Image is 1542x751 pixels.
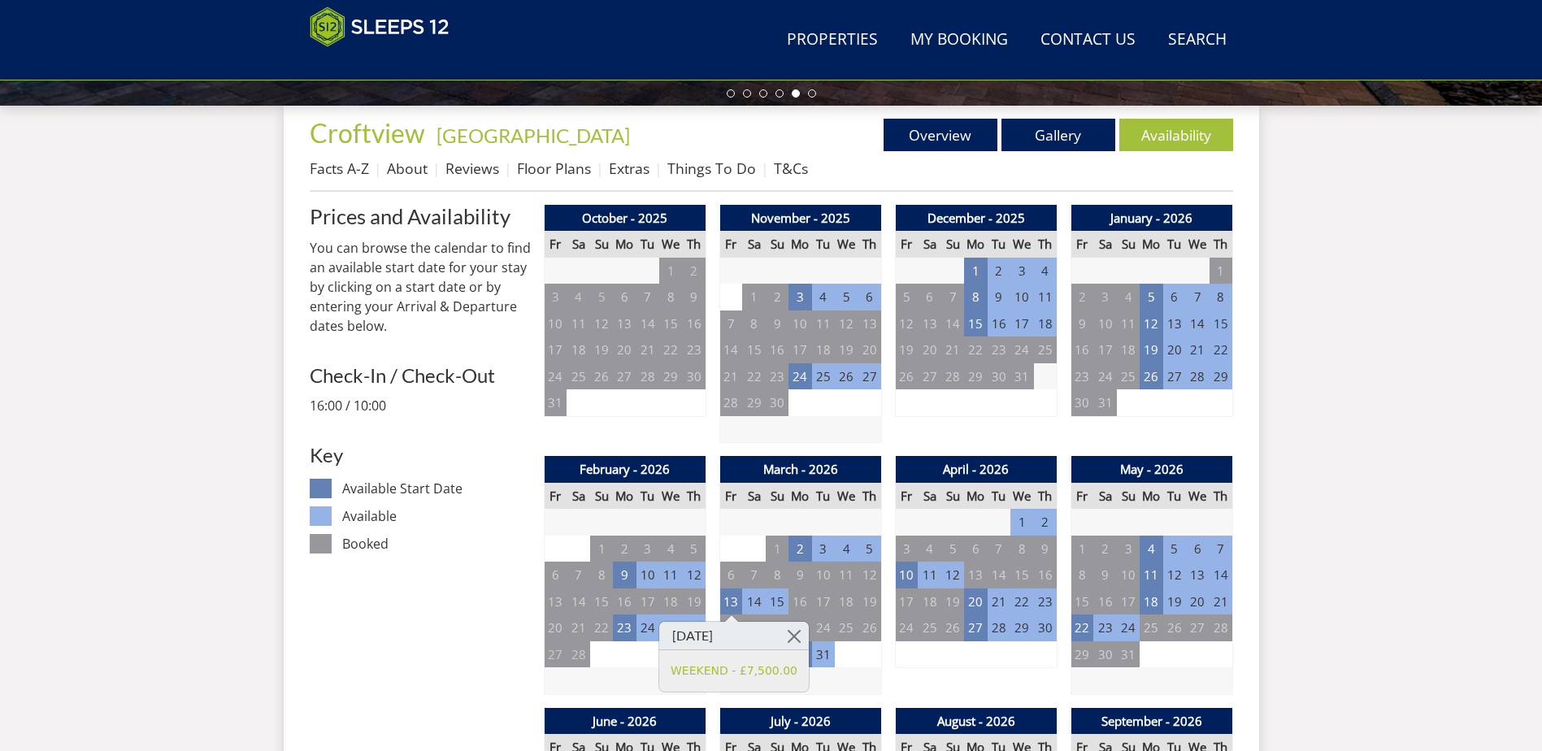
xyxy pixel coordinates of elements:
td: 6 [544,562,567,588]
td: 9 [1071,310,1093,337]
th: We [1186,231,1209,258]
td: 19 [941,588,964,615]
th: Tu [1163,231,1186,258]
a: T&Cs [774,158,808,178]
th: Th [1210,483,1232,510]
td: 8 [1010,536,1033,562]
td: 9 [766,310,788,337]
td: 28 [1186,363,1209,390]
td: 6 [1163,284,1186,310]
th: We [1010,483,1033,510]
td: 1 [1010,509,1033,536]
th: Fr [1071,231,1093,258]
td: 25 [1117,363,1140,390]
td: 4 [918,536,940,562]
td: 1 [964,258,987,284]
td: 30 [683,363,706,390]
td: 26 [835,363,858,390]
h3: Key [310,445,531,466]
td: 6 [613,284,636,310]
a: [GEOGRAPHIC_DATA] [437,124,630,147]
th: Tu [1163,483,1186,510]
a: Floor Plans [517,158,591,178]
td: 25 [1034,336,1057,363]
td: 23 [766,363,788,390]
td: 16 [683,310,706,337]
th: November - 2025 [719,205,881,232]
td: 12 [895,310,918,337]
td: 17 [788,336,811,363]
td: 6 [964,536,987,562]
td: 11 [1140,562,1162,588]
td: 2 [766,284,788,310]
td: 19 [835,336,858,363]
td: 11 [659,562,682,588]
p: You can browse the calendar to find an available start date for your stay by clicking on a start ... [310,238,531,336]
td: 5 [835,284,858,310]
td: 22 [1010,588,1033,615]
td: 9 [988,284,1010,310]
td: 13 [544,588,567,615]
td: 30 [1071,389,1093,416]
th: Tu [636,483,659,510]
h2: Prices and Availability [310,205,531,228]
td: 18 [567,336,589,363]
td: 7 [941,284,964,310]
td: 12 [941,562,964,588]
th: Th [858,483,881,510]
td: 4 [1034,258,1057,284]
td: 21 [1210,588,1232,615]
td: 20 [1163,336,1186,363]
td: 11 [835,562,858,588]
td: 10 [544,310,567,337]
td: 27 [858,363,881,390]
th: Su [941,483,964,510]
th: January - 2026 [1071,205,1232,232]
td: 7 [1210,536,1232,562]
th: We [659,483,682,510]
td: 1 [1210,258,1232,284]
th: Sa [918,231,940,258]
td: 27 [918,363,940,390]
td: 21 [941,336,964,363]
span: Croftview [310,117,425,149]
th: Sa [1093,231,1116,258]
td: 18 [1117,336,1140,363]
td: 18 [1034,310,1057,337]
td: 26 [895,363,918,390]
td: 26 [590,363,613,390]
td: 23 [988,336,1010,363]
td: 23 [683,336,706,363]
th: Th [1210,231,1232,258]
td: 1 [766,536,788,562]
td: 21 [988,588,1010,615]
td: 3 [636,536,659,562]
a: About [387,158,428,178]
td: 13 [613,310,636,337]
th: Sa [742,231,765,258]
td: 23 [1071,363,1093,390]
th: Mo [1140,231,1162,258]
td: 5 [1140,284,1162,310]
td: 12 [1163,562,1186,588]
th: Sa [567,231,589,258]
th: We [659,231,682,258]
a: My Booking [904,22,1014,59]
th: April - 2026 [895,456,1057,483]
td: 23 [1034,588,1057,615]
td: 9 [683,284,706,310]
th: Mo [613,231,636,258]
td: 15 [1210,310,1232,337]
td: 29 [964,363,987,390]
td: 5 [858,536,881,562]
th: Su [766,231,788,258]
th: Sa [742,483,765,510]
dd: Available [342,506,530,526]
td: 19 [590,336,613,363]
th: Su [766,483,788,510]
td: 22 [1210,336,1232,363]
a: WEEKEND - £7,500.00 [671,662,797,679]
td: 4 [1140,536,1162,562]
td: 31 [1093,389,1116,416]
td: 17 [544,336,567,363]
